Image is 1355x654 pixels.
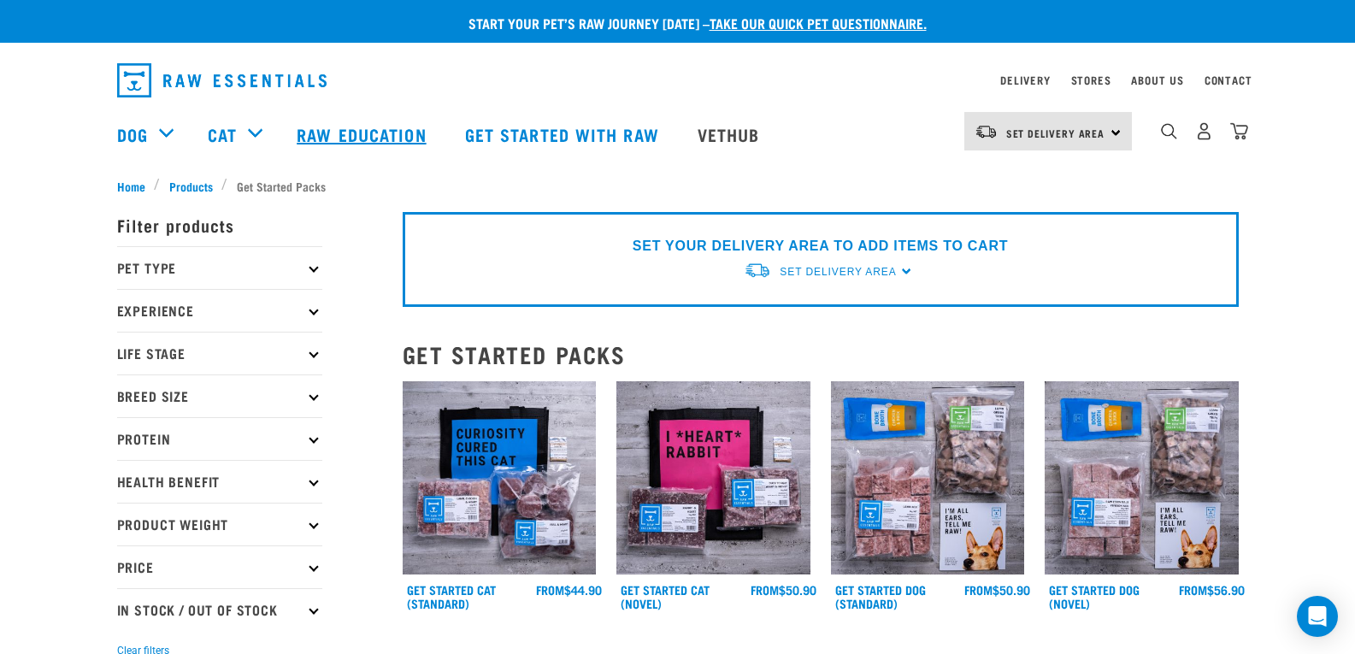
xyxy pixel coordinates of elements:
div: $44.90 [536,583,602,597]
p: In Stock / Out Of Stock [117,588,322,631]
p: Filter products [117,203,322,246]
p: Breed Size [117,374,322,417]
a: Products [160,177,221,195]
p: Product Weight [117,503,322,545]
nav: breadcrumbs [117,177,1239,195]
a: Contact [1205,77,1252,83]
h2: Get Started Packs [403,341,1239,368]
img: van-moving.png [744,262,771,280]
div: $50.90 [751,583,816,597]
a: Home [117,177,155,195]
span: FROM [751,586,779,592]
a: Delivery [1000,77,1050,83]
a: take our quick pet questionnaire. [710,19,927,27]
a: Get Started Dog (Standard) [835,586,926,606]
a: Stores [1071,77,1111,83]
span: Products [169,177,213,195]
p: Protein [117,417,322,460]
a: Raw Education [280,100,447,168]
span: FROM [1179,586,1207,592]
a: Dog [117,121,148,147]
p: Health Benefit [117,460,322,503]
span: Home [117,177,145,195]
img: home-icon-1@2x.png [1161,123,1177,139]
p: Pet Type [117,246,322,289]
p: Life Stage [117,332,322,374]
a: Get Started Cat (Standard) [407,586,496,606]
a: Get started with Raw [448,100,680,168]
img: home-icon@2x.png [1230,122,1248,140]
span: Set Delivery Area [780,266,896,278]
p: Experience [117,289,322,332]
div: Open Intercom Messenger [1297,596,1338,637]
img: Raw Essentials Logo [117,63,327,97]
img: Assortment Of Raw Essential Products For Cats Including, Blue And Black Tote Bag With "Curiosity ... [403,381,597,575]
a: Vethub [680,100,781,168]
img: NSP Dog Standard Update [831,381,1025,575]
span: Set Delivery Area [1006,130,1105,136]
p: SET YOUR DELIVERY AREA TO ADD ITEMS TO CART [633,236,1008,256]
a: Cat [208,121,237,147]
img: user.png [1195,122,1213,140]
img: Assortment Of Raw Essential Products For Cats Including, Pink And Black Tote Bag With "I *Heart* ... [616,381,810,575]
img: NSP Dog Novel Update [1045,381,1239,575]
nav: dropdown navigation [103,56,1252,104]
a: Get Started Cat (Novel) [621,586,710,606]
p: Price [117,545,322,588]
a: Get Started Dog (Novel) [1049,586,1140,606]
div: $56.90 [1179,583,1245,597]
span: FROM [964,586,993,592]
div: $50.90 [964,583,1030,597]
a: About Us [1131,77,1183,83]
span: FROM [536,586,564,592]
img: van-moving.png [975,124,998,139]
